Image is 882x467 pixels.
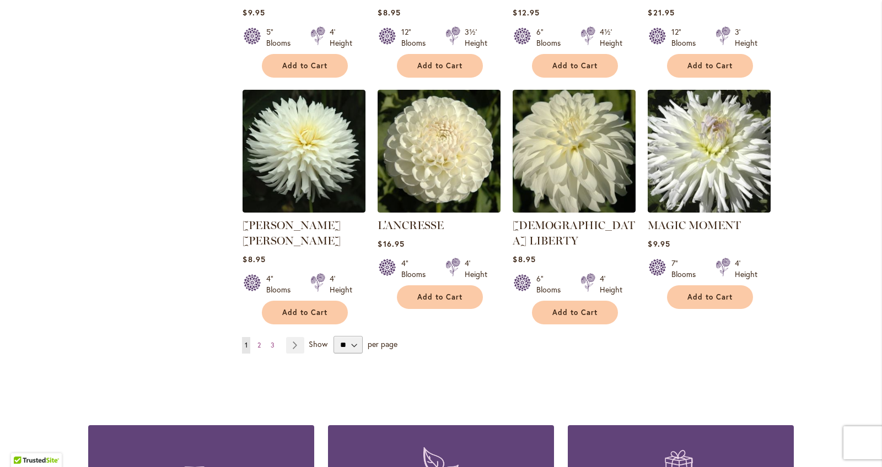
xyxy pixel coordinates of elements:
img: L'ANCRESSE [378,90,501,213]
span: $8.95 [378,7,400,18]
div: 6" Blooms [536,273,567,295]
button: Add to Cart [532,54,618,78]
button: Add to Cart [262,301,348,324]
a: JACK FROST [243,204,365,215]
a: MAGIC MOMENT [648,219,741,232]
span: Add to Cart [552,61,598,70]
div: 4" Blooms [266,273,297,295]
img: MAGIC MOMENT [648,90,771,213]
a: L'ANCRESSE [378,204,501,215]
button: Add to Cart [667,54,753,78]
div: 4' Height [330,26,352,48]
span: $21.95 [648,7,674,18]
span: 1 [245,341,248,349]
span: 3 [271,341,275,349]
a: 2 [255,337,263,354]
span: per page [368,339,397,349]
span: Show [309,339,327,349]
span: 2 [257,341,261,349]
button: Add to Cart [397,285,483,309]
a: LADY LIBERTY [513,204,636,215]
span: $12.95 [513,7,539,18]
span: Add to Cart [687,61,733,70]
div: 3' Height [735,26,757,48]
a: 3 [268,337,277,354]
a: [PERSON_NAME] [PERSON_NAME] [243,219,341,247]
a: L'ANCRESSE [378,219,444,232]
div: 4' Height [600,273,622,295]
span: Add to Cart [282,61,327,70]
button: Add to Cart [397,54,483,78]
div: 4' Height [465,258,487,280]
span: $8.95 [513,254,535,264]
span: Add to Cart [282,308,327,317]
button: Add to Cart [532,301,618,324]
img: JACK FROST [243,90,365,213]
span: Add to Cart [417,292,462,302]
span: $8.95 [243,254,265,264]
div: 6" Blooms [536,26,567,48]
a: [DEMOGRAPHIC_DATA] LIBERTY [513,219,635,247]
img: LADY LIBERTY [513,90,636,213]
span: Add to Cart [552,308,598,317]
div: 4" Blooms [401,258,432,280]
div: 12" Blooms [401,26,432,48]
div: 4' Height [330,273,352,295]
a: MAGIC MOMENT [648,204,771,215]
div: 4½' Height [600,26,622,48]
div: 12" Blooms [671,26,702,48]
span: $9.95 [243,7,265,18]
div: 5" Blooms [266,26,297,48]
div: 4' Height [735,258,757,280]
div: 7" Blooms [671,258,702,280]
span: $9.95 [648,238,670,249]
button: Add to Cart [667,285,753,309]
span: Add to Cart [417,61,462,70]
div: 3½' Height [465,26,487,48]
span: Add to Cart [687,292,733,302]
span: $16.95 [378,238,404,249]
button: Add to Cart [262,54,348,78]
iframe: Launch Accessibility Center [8,428,39,459]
